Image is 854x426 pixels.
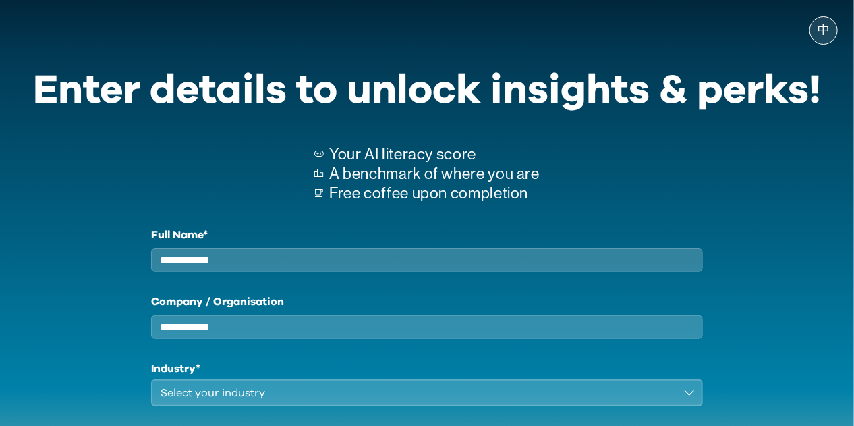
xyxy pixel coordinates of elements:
[33,58,821,123] div: Enter details to unlock insights & perks!
[329,184,540,203] p: Free coffee upon completion
[161,385,675,401] div: Select your industry
[151,379,703,406] button: Select your industry
[151,227,703,243] label: Full Name*
[329,144,540,164] p: Your AI literacy score
[818,24,830,37] span: 中
[151,361,703,377] h1: Industry*
[151,294,703,310] label: Company / Organisation
[329,164,540,184] p: A benchmark of where you are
